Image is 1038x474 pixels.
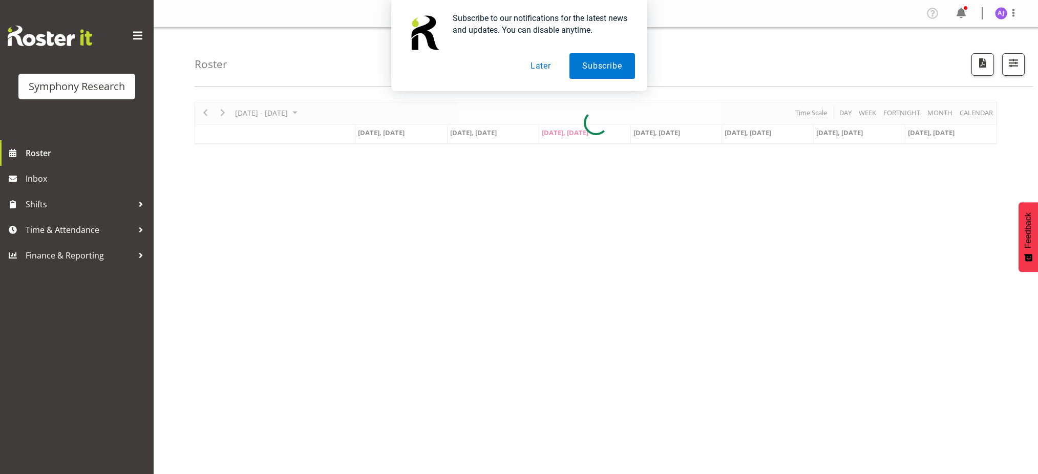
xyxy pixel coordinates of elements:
div: Subscribe to our notifications for the latest news and updates. You can disable anytime. [444,12,635,36]
span: Feedback [1024,212,1033,248]
img: notification icon [404,12,444,53]
button: Feedback - Show survey [1019,202,1038,272]
span: Finance & Reporting [26,248,133,263]
span: Shifts [26,197,133,212]
span: Roster [26,145,149,161]
button: Later [518,53,564,79]
span: Time & Attendance [26,222,133,238]
span: Inbox [26,171,149,186]
button: Subscribe [569,53,634,79]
